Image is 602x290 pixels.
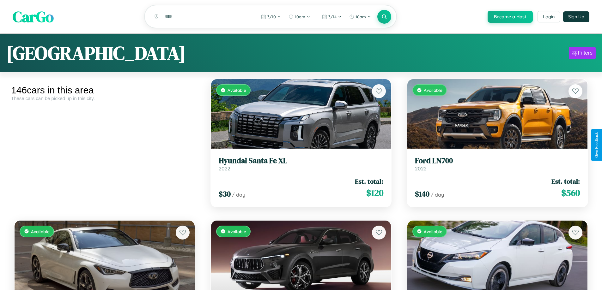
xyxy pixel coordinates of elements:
h3: Hyundai Santa Fe XL [219,156,384,165]
span: Available [424,229,442,234]
button: Become a Host [488,11,533,23]
button: 3/14 [319,12,345,22]
button: Login [538,11,560,22]
button: 3/10 [258,12,284,22]
span: $ 120 [366,186,383,199]
a: Ford LN7002022 [415,156,580,172]
span: $ 30 [219,189,231,199]
span: 3 / 14 [328,14,337,19]
span: CarGo [13,6,54,27]
div: These cars can be picked up in this city. [11,96,198,101]
span: Est. total: [355,177,383,186]
span: 3 / 10 [267,14,276,19]
span: Available [228,87,246,93]
span: / day [431,192,444,198]
h3: Ford LN700 [415,156,580,165]
span: Available [31,229,50,234]
span: $ 140 [415,189,429,199]
a: Hyundai Santa Fe XL2022 [219,156,384,172]
button: 10am [285,12,313,22]
span: Available [228,229,246,234]
span: 2022 [219,165,230,172]
span: $ 560 [561,186,580,199]
span: 10am [356,14,366,19]
div: Filters [578,50,593,56]
button: 10am [346,12,374,22]
span: 2022 [415,165,427,172]
span: 10am [295,14,305,19]
button: Filters [569,47,596,59]
span: Available [424,87,442,93]
span: Est. total: [551,177,580,186]
button: Sign Up [563,11,589,22]
h1: [GEOGRAPHIC_DATA] [6,40,186,66]
div: 146 cars in this area [11,85,198,96]
div: Give Feedback [594,132,599,158]
span: / day [232,192,245,198]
